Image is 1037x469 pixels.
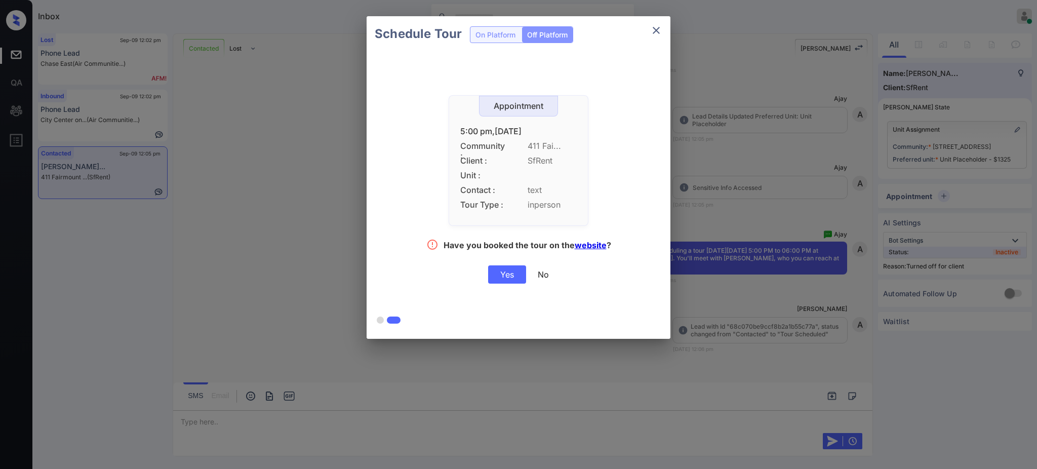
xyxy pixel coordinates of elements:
[460,200,506,210] span: Tour Type :
[528,185,577,195] span: text
[488,265,526,284] div: Yes
[646,20,666,41] button: close
[460,156,506,166] span: Client :
[367,16,470,52] h2: Schedule Tour
[460,185,506,195] span: Contact :
[575,240,607,250] a: website
[460,171,506,180] span: Unit :
[480,101,557,111] div: Appointment
[538,269,549,280] div: No
[460,127,577,136] div: 5:00 pm,[DATE]
[460,141,506,151] span: Community :
[528,200,577,210] span: inperson
[444,240,611,253] div: Have you booked the tour on the ?
[528,141,577,151] span: 411 Fai...
[528,156,577,166] span: SfRent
